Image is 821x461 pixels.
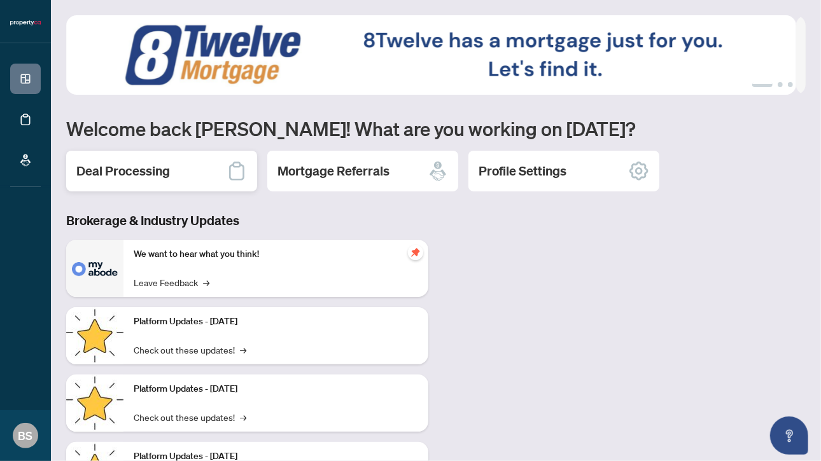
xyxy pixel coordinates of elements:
[770,416,808,455] button: Open asap
[240,343,246,357] span: →
[752,82,773,87] button: 1
[134,247,418,261] p: We want to hear what you think!
[134,315,418,329] p: Platform Updates - [DATE]
[10,19,41,27] img: logo
[66,307,123,364] img: Platform Updates - July 21, 2025
[240,410,246,424] span: →
[66,240,123,297] img: We want to hear what you think!
[134,382,418,396] p: Platform Updates - [DATE]
[788,82,793,87] button: 3
[66,15,796,95] img: Slide 0
[76,162,170,180] h2: Deal Processing
[277,162,389,180] h2: Mortgage Referrals
[66,212,428,230] h3: Brokerage & Industry Updates
[18,427,33,444] span: BS
[66,116,806,141] h1: Welcome back [PERSON_NAME]! What are you working on [DATE]?
[778,82,783,87] button: 2
[203,275,209,289] span: →
[479,162,566,180] h2: Profile Settings
[134,410,246,424] a: Check out these updates!→
[66,375,123,432] img: Platform Updates - July 8, 2025
[134,343,246,357] a: Check out these updates!→
[408,245,423,260] span: pushpin
[134,275,209,289] a: Leave Feedback→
